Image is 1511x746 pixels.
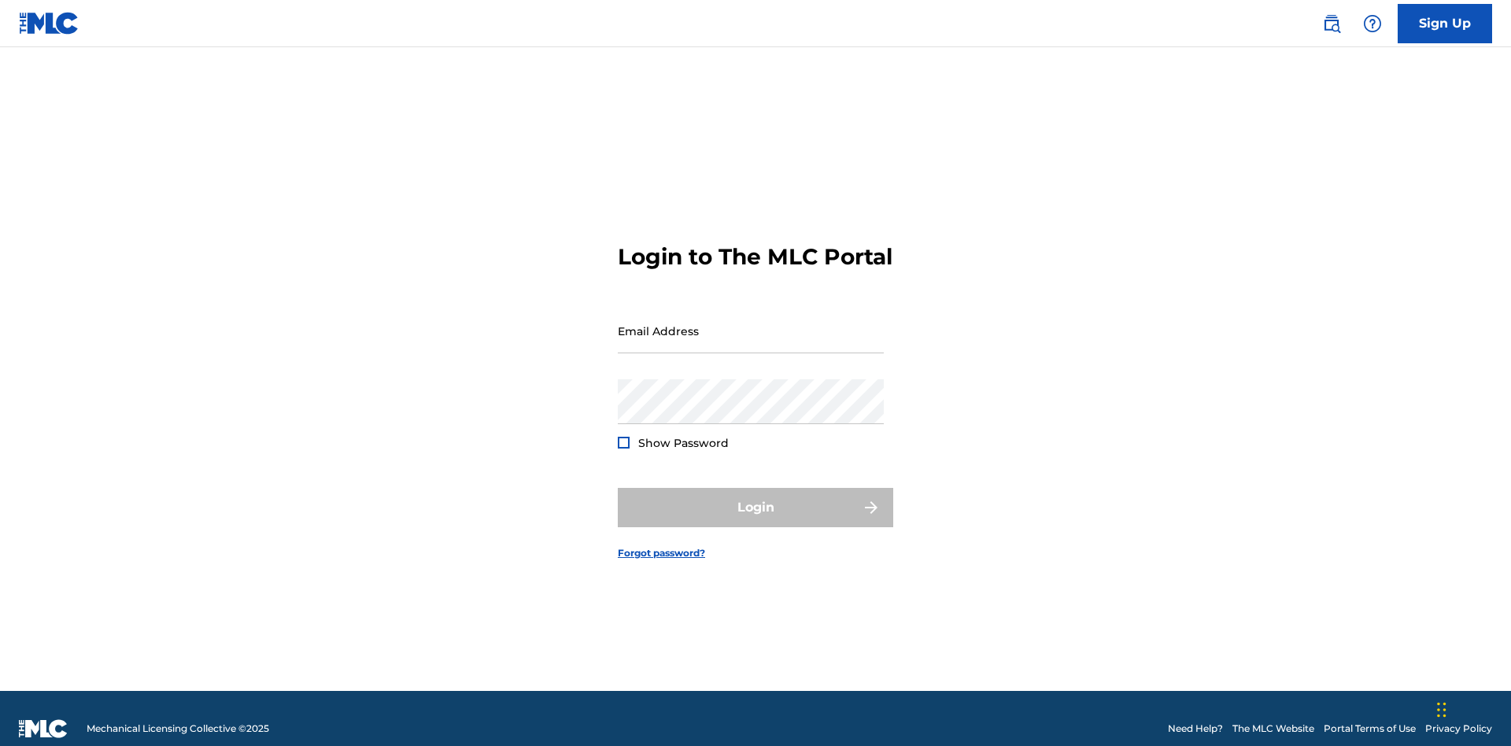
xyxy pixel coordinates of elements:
[1322,14,1341,33] img: search
[1357,8,1388,39] div: Help
[87,722,269,736] span: Mechanical Licensing Collective © 2025
[1425,722,1492,736] a: Privacy Policy
[1398,4,1492,43] a: Sign Up
[1432,670,1511,746] iframe: Chat Widget
[1232,722,1314,736] a: The MLC Website
[1168,722,1223,736] a: Need Help?
[638,436,729,450] span: Show Password
[1316,8,1347,39] a: Public Search
[1437,686,1446,733] div: Drag
[618,546,705,560] a: Forgot password?
[19,719,68,738] img: logo
[1363,14,1382,33] img: help
[618,243,892,271] h3: Login to The MLC Portal
[1324,722,1416,736] a: Portal Terms of Use
[19,12,79,35] img: MLC Logo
